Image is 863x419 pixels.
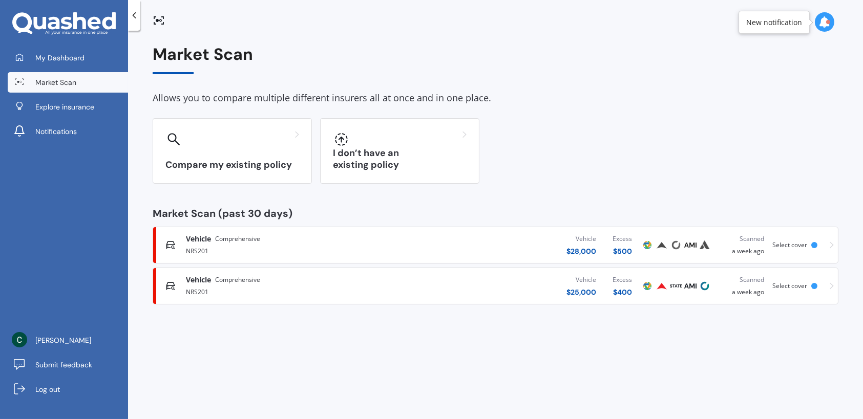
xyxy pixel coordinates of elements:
div: Excess [613,275,632,285]
div: Market Scan [153,45,838,74]
div: $ 500 [613,246,632,256]
img: AMI [684,280,697,292]
h3: I don’t have an existing policy [333,147,467,171]
span: Select cover [772,240,807,249]
img: Autosure [699,239,711,251]
img: Cove [699,280,711,292]
a: Log out [8,379,128,400]
img: ACg8ocKece63uxW3nhnS2WWOftJk0R1_eBUCHvtUDZPsXpJQJc_eBNfh=s96-c [12,332,27,347]
span: Vehicle [186,275,211,285]
span: Submit feedback [35,360,92,370]
div: Scanned [720,275,764,285]
img: State [670,280,682,292]
h3: Compare my existing policy [165,159,299,171]
a: Market Scan [8,72,128,93]
div: NRS201 [186,285,403,297]
div: $ 400 [613,287,632,297]
span: Log out [35,384,60,394]
span: Vehicle [186,234,211,244]
div: a week ago [720,275,764,297]
a: Explore insurance [8,97,128,117]
span: Comprehensive [215,234,260,244]
a: [PERSON_NAME] [8,330,128,350]
img: AMI [684,239,697,251]
div: NRS201 [186,244,403,256]
div: New notification [746,17,802,28]
span: My Dashboard [35,53,85,63]
div: Scanned [720,234,764,244]
img: Protecta [641,239,654,251]
div: Excess [613,234,632,244]
div: $ 25,000 [566,287,596,297]
a: VehicleComprehensiveNRS201Vehicle$25,000Excess$400ProtectaProvidentStateAMICoveScanneda week agoS... [153,268,838,304]
span: Select cover [772,281,807,290]
img: Provident [656,239,668,251]
div: Allows you to compare multiple different insurers all at once and in one place. [153,91,838,106]
div: Vehicle [566,234,596,244]
span: Comprehensive [215,275,260,285]
img: Provident [656,280,668,292]
div: Vehicle [566,275,596,285]
a: VehicleComprehensiveNRS201Vehicle$28,000Excess$500ProtectaProvidentCoveAMIAutosureScanneda week a... [153,227,838,263]
span: [PERSON_NAME] [35,335,91,345]
img: Cove [670,239,682,251]
div: a week ago [720,234,764,256]
span: Market Scan [35,77,76,87]
a: Notifications [8,121,128,142]
span: Notifications [35,126,77,137]
div: $ 28,000 [566,246,596,256]
div: Market Scan (past 30 days) [153,208,838,218]
span: Explore insurance [35,102,94,112]
img: Protecta [641,280,654,292]
a: My Dashboard [8,48,128,68]
a: Submit feedback [8,355,128,375]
